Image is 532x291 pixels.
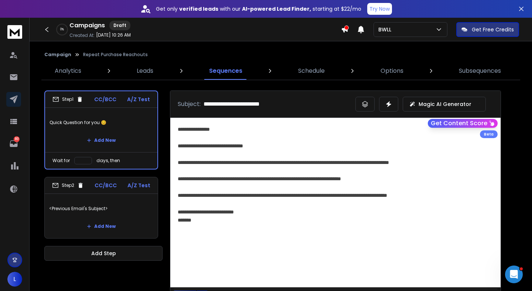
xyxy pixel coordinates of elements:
p: A/Z Test [127,182,150,189]
p: Created At: [69,32,95,38]
button: L [7,272,22,287]
p: Options [381,66,403,75]
p: <Previous Email's Subject> [49,198,153,219]
button: Get Free Credits [456,22,519,37]
p: Leads [137,66,153,75]
p: CC/BCC [95,182,117,189]
p: BWLL [378,26,394,33]
button: Add New [81,219,122,234]
p: Get only with our starting at $22/mo [156,5,361,13]
p: Schedule [298,66,325,75]
div: Step 2 [52,182,84,189]
a: Leads [132,62,158,80]
button: Campaign [44,52,71,58]
p: Repeat Purchase Reachouts [83,52,148,58]
button: Magic AI Generator [403,97,486,112]
h1: Campaigns [69,21,105,30]
p: Magic AI Generator [419,100,471,108]
button: Get Content Score [428,119,498,128]
div: Step 1 [52,96,83,103]
p: CC/BCC [94,96,116,103]
p: A/Z Test [127,96,150,103]
p: Try Now [369,5,390,13]
button: Add New [81,133,122,148]
li: Step2CC/BCCA/Z Test<Previous Email's Subject>Add New [44,177,158,239]
p: days, then [96,158,120,164]
p: 0 % [60,27,64,32]
p: [DATE] 10:26 AM [96,32,131,38]
p: Get Free Credits [472,26,514,33]
p: Sequences [209,66,242,75]
p: Quick Question for you 😊 [50,112,153,133]
button: Try Now [367,3,392,15]
div: Draft [109,21,130,30]
iframe: Intercom live chat [505,266,523,283]
p: Subsequences [459,66,501,75]
a: 80 [6,136,21,151]
a: Analytics [50,62,86,80]
p: Analytics [55,66,81,75]
a: Schedule [294,62,329,80]
strong: AI-powered Lead Finder, [242,5,311,13]
a: Sequences [205,62,247,80]
a: Options [376,62,408,80]
p: Wait for [52,158,70,164]
img: logo [7,25,22,39]
p: 80 [14,136,20,142]
button: Add Step [44,246,163,261]
strong: verified leads [179,5,218,13]
a: Subsequences [454,62,505,80]
p: Subject: [178,100,201,109]
div: Beta [480,130,498,138]
li: Step1CC/BCCA/Z TestQuick Question for you 😊Add NewWait fordays, then [44,90,158,170]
